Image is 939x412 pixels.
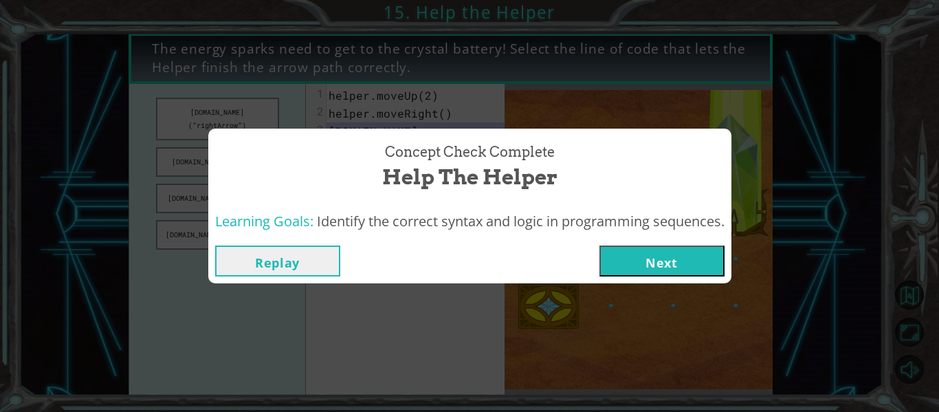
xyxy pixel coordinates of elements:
span: Help the Helper [382,162,557,192]
span: Learning Goals: [215,212,313,230]
button: Next [599,246,725,277]
span: Concept Check Complete [385,142,555,162]
button: Replay [215,246,340,277]
span: Identify the correct syntax and logic in programming sequences. [317,212,725,230]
